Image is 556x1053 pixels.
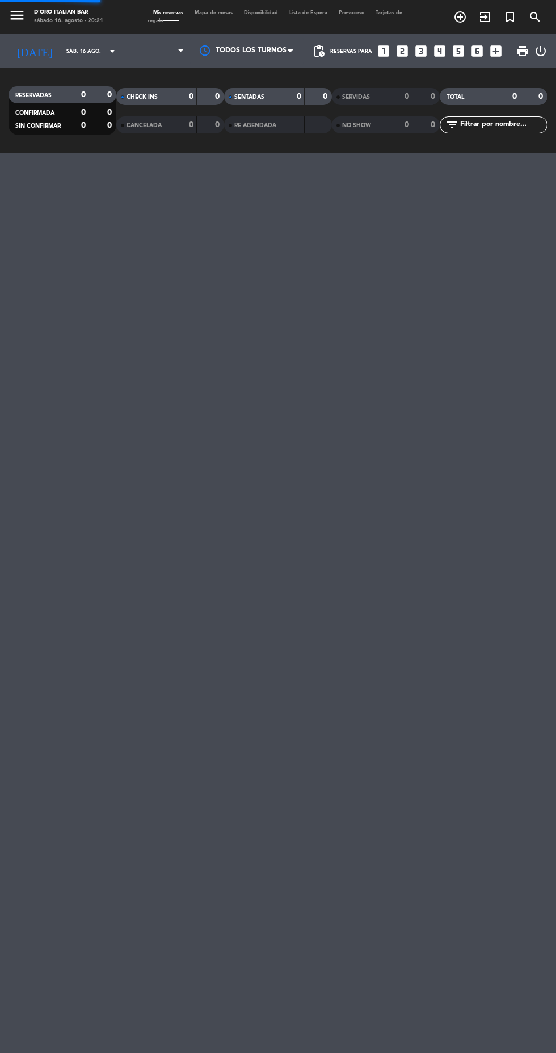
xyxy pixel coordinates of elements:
[234,123,276,128] span: RE AGENDADA
[238,10,284,15] span: Disponibilidad
[445,118,459,132] i: filter_list
[447,94,464,100] span: TOTAL
[453,10,467,24] i: add_circle_outline
[534,34,547,68] div: LOG OUT
[431,93,437,100] strong: 0
[459,119,547,131] input: Filtrar por nombre...
[323,93,330,100] strong: 0
[333,10,370,15] span: Pre-acceso
[189,121,193,129] strong: 0
[9,40,61,62] i: [DATE]
[15,93,52,98] span: RESERVADAS
[15,110,54,116] span: CONFIRMADA
[127,123,162,128] span: CANCELADA
[215,121,222,129] strong: 0
[284,10,333,15] span: Lista de Espera
[512,93,517,100] strong: 0
[414,44,428,58] i: looks_3
[451,44,466,58] i: looks_5
[330,48,372,54] span: Reservas para
[127,94,158,100] span: CHECK INS
[107,108,114,116] strong: 0
[376,44,391,58] i: looks_one
[297,93,301,100] strong: 0
[34,9,103,17] div: D'oro Italian Bar
[9,7,26,24] i: menu
[106,44,119,58] i: arrow_drop_down
[81,108,86,116] strong: 0
[342,94,370,100] span: SERVIDAS
[516,44,529,58] span: print
[528,10,542,24] i: search
[488,44,503,58] i: add_box
[470,44,485,58] i: looks_6
[405,121,409,129] strong: 0
[234,94,264,100] span: SENTADAS
[34,17,103,26] div: sábado 16. agosto - 20:21
[538,93,545,100] strong: 0
[405,93,409,100] strong: 0
[107,91,114,99] strong: 0
[503,10,517,24] i: turned_in_not
[215,93,222,100] strong: 0
[395,44,410,58] i: looks_two
[189,10,238,15] span: Mapa de mesas
[312,44,326,58] span: pending_actions
[15,123,61,129] span: SIN CONFIRMAR
[478,10,492,24] i: exit_to_app
[431,121,437,129] strong: 0
[81,121,86,129] strong: 0
[342,123,371,128] span: NO SHOW
[9,7,26,27] button: menu
[534,44,547,58] i: power_settings_new
[107,121,114,129] strong: 0
[189,93,193,100] strong: 0
[81,91,86,99] strong: 0
[148,10,189,15] span: Mis reservas
[432,44,447,58] i: looks_4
